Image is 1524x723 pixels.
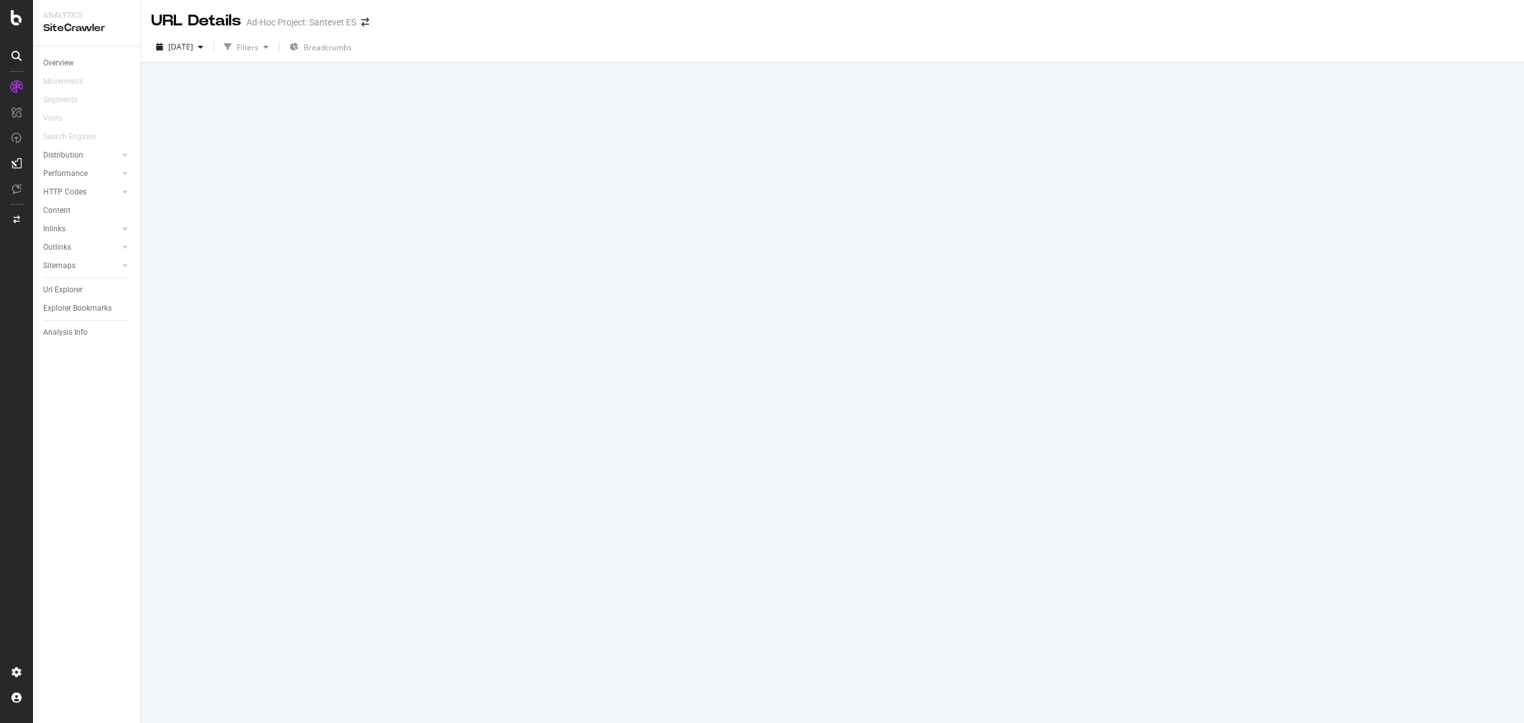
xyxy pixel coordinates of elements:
[43,204,131,217] a: Content
[43,326,88,339] div: Analysis Info
[43,57,74,70] div: Overview
[43,93,90,107] a: Segments
[43,112,62,125] div: Visits
[43,149,119,162] a: Distribution
[43,75,83,88] div: Movements
[43,204,70,217] div: Content
[246,16,356,29] div: Ad-Hoc Project: Santevet ES
[237,42,258,53] div: Filters
[43,112,75,125] a: Visits
[43,241,119,254] a: Outlinks
[43,222,119,236] a: Inlinks
[43,149,83,162] div: Distribution
[284,37,357,57] button: Breadcrumbs
[43,93,77,107] div: Segments
[43,259,76,273] div: Sitemaps
[43,167,119,180] a: Performance
[151,10,241,32] div: URL Details
[304,42,352,53] span: Breadcrumbs
[43,167,88,180] div: Performance
[43,130,96,144] div: Search Engines
[43,130,109,144] a: Search Engines
[43,302,112,315] div: Explorer Bookmarks
[43,283,83,297] div: Url Explorer
[43,186,119,199] a: HTTP Codes
[43,75,96,88] a: Movements
[43,302,131,315] a: Explorer Bookmarks
[43,283,131,297] a: Url Explorer
[43,326,131,339] a: Analysis Info
[43,186,86,199] div: HTTP Codes
[43,10,130,21] div: Analytics
[43,222,65,236] div: Inlinks
[43,57,131,70] a: Overview
[43,259,119,273] a: Sitemaps
[43,21,130,36] div: SiteCrawler
[168,41,193,52] span: 2025 Aug. 27th
[43,241,71,254] div: Outlinks
[151,37,208,57] button: [DATE]
[361,18,369,27] div: arrow-right-arrow-left
[219,37,274,57] button: Filters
